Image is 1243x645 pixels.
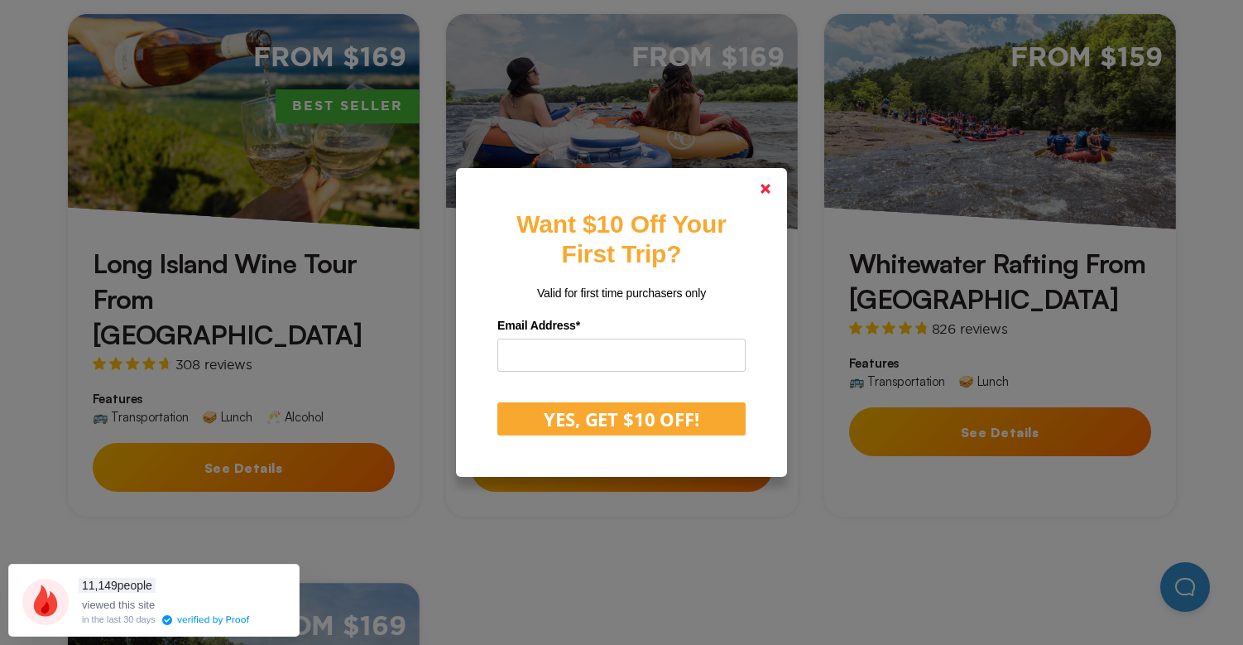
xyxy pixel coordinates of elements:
[497,402,746,436] button: YES, GET $10 OFF!
[497,313,746,339] label: Email Address
[537,286,706,300] span: Valid for first time purchasers only
[82,599,155,611] span: viewed this site
[79,578,156,593] span: people
[82,579,118,592] span: 11,149
[576,319,580,332] span: Required
[516,210,726,267] strong: Want $10 Off Your First Trip?
[746,169,785,209] a: Close
[82,615,156,624] div: in the last 30 days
